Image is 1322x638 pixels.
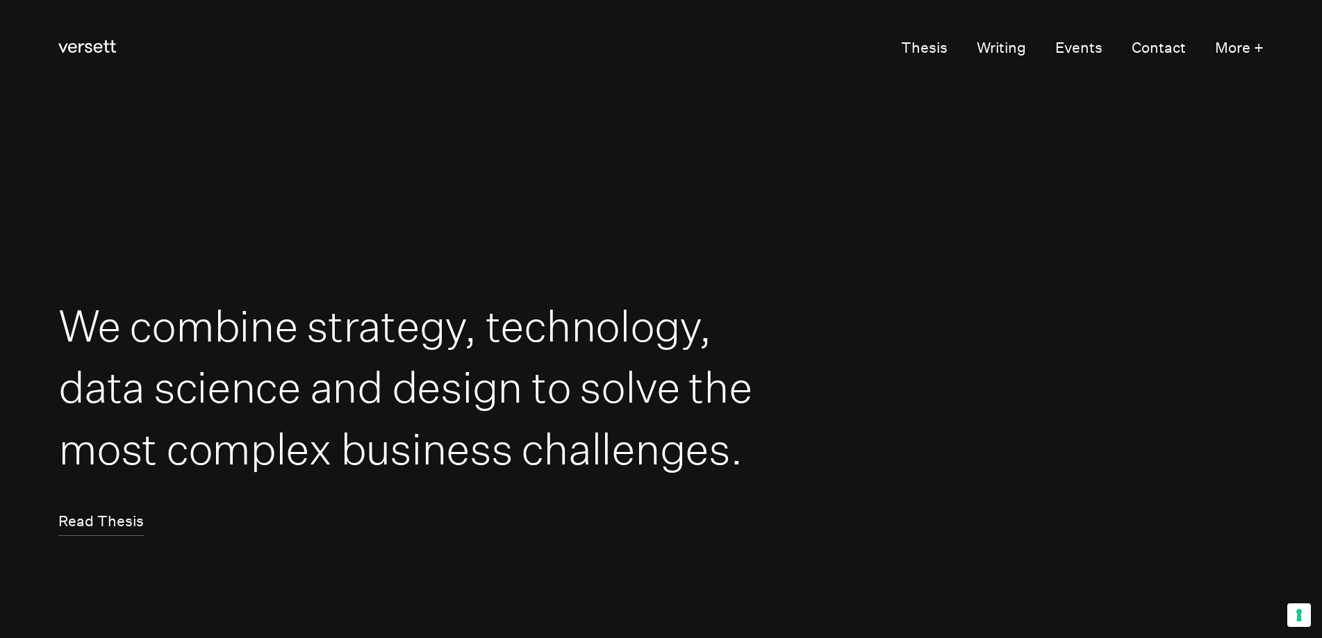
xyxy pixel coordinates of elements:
[1055,35,1102,62] a: Events
[58,295,759,479] h1: We combine strategy, technology, data science and design to solve the most complex business chall...
[1132,35,1186,62] a: Contact
[1287,603,1311,627] button: Your consent preferences for tracking technologies
[901,35,948,62] a: Thesis
[58,508,144,536] a: Read Thesis
[977,35,1026,62] a: Writing
[1215,35,1264,62] button: More +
